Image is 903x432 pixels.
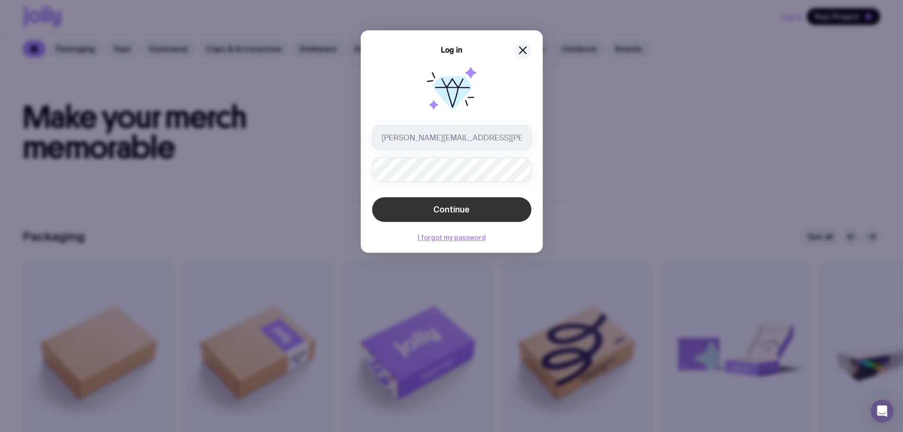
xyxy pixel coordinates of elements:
span: Continue [433,204,470,215]
div: Open Intercom Messenger [871,400,894,423]
h5: Log in [441,46,463,55]
button: I forgot my password [418,234,486,241]
button: Continue [372,197,531,222]
input: you@email.com [372,125,531,150]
